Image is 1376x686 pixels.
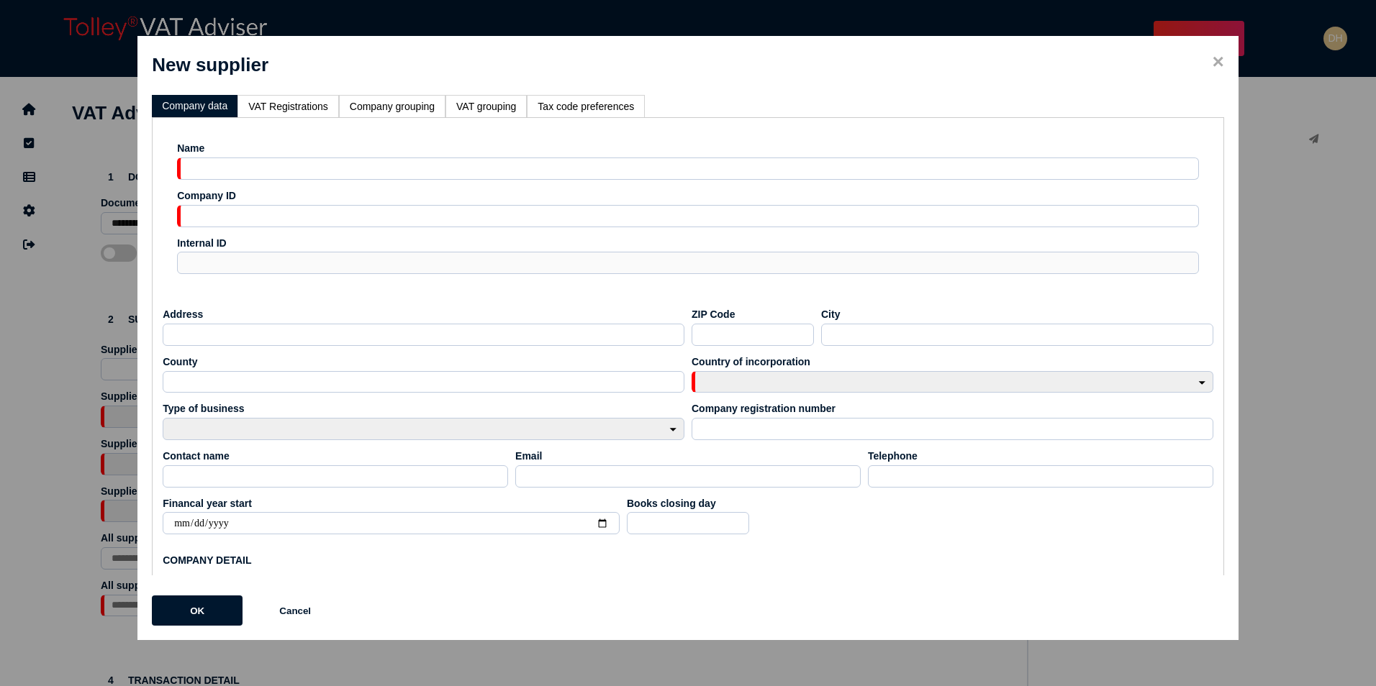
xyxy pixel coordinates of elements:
label: Email [515,450,861,462]
label: Books closing day [627,498,749,509]
li: Tax code preferences [527,95,645,117]
label: Company ID [177,190,1199,201]
label: Internal ID [177,237,1199,249]
li: Company data [152,95,237,117]
label: City [821,308,1213,320]
label: ZIP Code [692,308,814,320]
label: Contact name [163,450,508,462]
label: Country of incorporation [692,356,1213,367]
label: Name [177,142,1199,154]
button: OK [152,595,243,626]
label: County [163,356,684,367]
li: VAT grouping [445,95,527,117]
span: × [1212,50,1223,73]
h1: Company detail [163,554,1213,566]
label: Type of business [163,403,684,414]
li: VAT Registrations [237,95,339,117]
label: Company registration number [692,403,1213,414]
label: Financal year start [163,498,620,509]
li: Company grouping [339,95,445,117]
h1: New supplier [152,54,1224,76]
button: Cancel [250,595,340,626]
label: Telephone [868,450,1213,462]
label: Address [163,308,684,320]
